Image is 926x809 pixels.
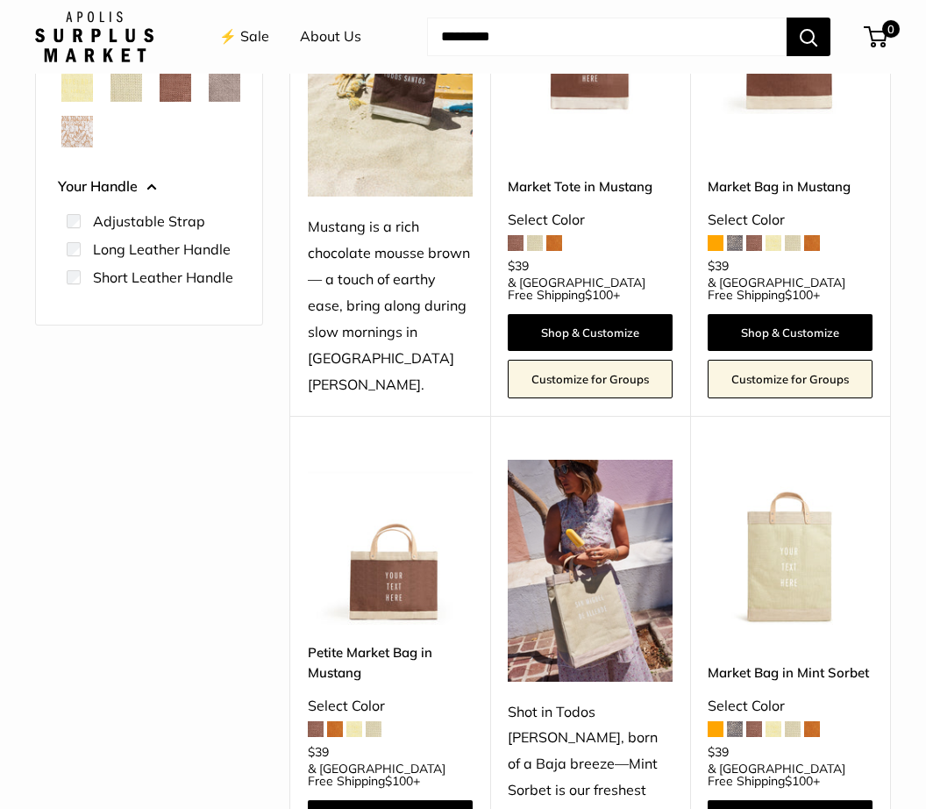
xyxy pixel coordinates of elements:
div: Select Color [308,693,473,720]
a: Shop & Customize [708,314,873,351]
span: $39 [708,258,729,274]
a: Market Bag in Mustang [708,176,873,197]
a: Market Bag in Mint SorbetMarket Bag in Mint Sorbet [708,460,873,625]
div: Select Color [508,207,673,233]
button: Daisy [61,70,93,102]
label: Long Leather Handle [93,239,231,260]
a: Customize for Groups [508,360,673,398]
div: Select Color [708,207,873,233]
button: Mint Sorbet [110,70,142,102]
label: Adjustable Strap [93,211,205,232]
a: Shop & Customize [508,314,673,351]
button: Search [787,18,830,56]
span: $39 [308,744,329,760]
span: $39 [708,744,729,760]
span: 0 [882,20,900,38]
button: White Porcelain [61,116,93,147]
a: Market Tote in Mustang [508,176,673,197]
span: $100 [785,287,813,303]
span: & [GEOGRAPHIC_DATA] Free Shipping + [508,276,673,301]
span: & [GEOGRAPHIC_DATA] Free Shipping + [708,276,873,301]
input: Search... [427,18,787,56]
span: $100 [785,773,813,789]
span: $39 [508,258,529,274]
a: About Us [300,24,361,50]
a: Petite Market Bag in Mustang [308,642,473,684]
a: Market Bag in Mint Sorbet [708,662,873,683]
span: & [GEOGRAPHIC_DATA] Free Shipping + [708,762,873,787]
a: Petite Market Bag in MustangPetite Market Bag in Mustang [308,460,473,625]
a: ⚡️ Sale [219,24,269,50]
a: 0 [865,26,887,47]
img: Apolis: Surplus Market [35,11,153,62]
button: Taupe [209,70,240,102]
span: & [GEOGRAPHIC_DATA] Free Shipping + [308,762,473,787]
span: $100 [585,287,613,303]
button: Mustang [160,70,191,102]
a: Customize for Groups [708,360,873,398]
img: Shot in Todos Santos, born of a Baja breeze—Mint Sorbet is our freshest shade yet. Just add sunsh... [508,460,673,682]
span: $100 [385,773,413,789]
button: Your Handle [58,174,240,200]
img: Market Bag in Mint Sorbet [708,460,873,625]
div: Select Color [708,693,873,720]
img: Petite Market Bag in Mustang [308,460,473,625]
label: Short Leather Handle [93,267,233,288]
div: Mustang is a rich chocolate mousse brown — a touch of earthy ease, bring along during slow mornin... [308,214,473,397]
